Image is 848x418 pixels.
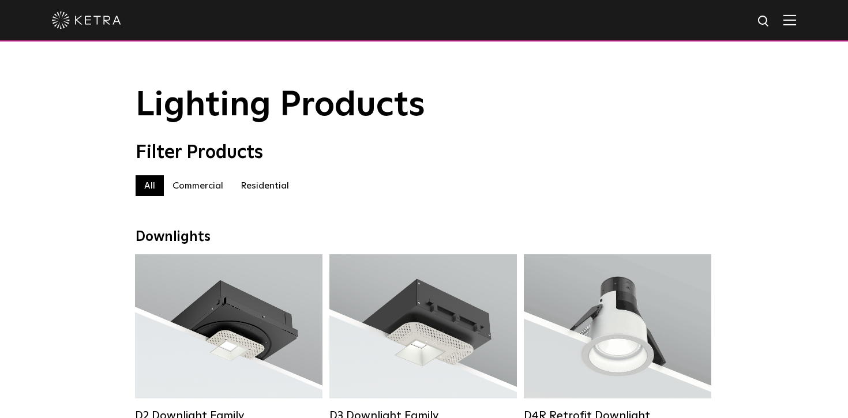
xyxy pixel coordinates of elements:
[783,14,796,25] img: Hamburger%20Nav.svg
[136,142,712,164] div: Filter Products
[164,175,232,196] label: Commercial
[136,175,164,196] label: All
[52,12,121,29] img: ketra-logo-2019-white
[232,175,298,196] label: Residential
[136,229,712,246] div: Downlights
[136,88,425,123] span: Lighting Products
[757,14,771,29] img: search icon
